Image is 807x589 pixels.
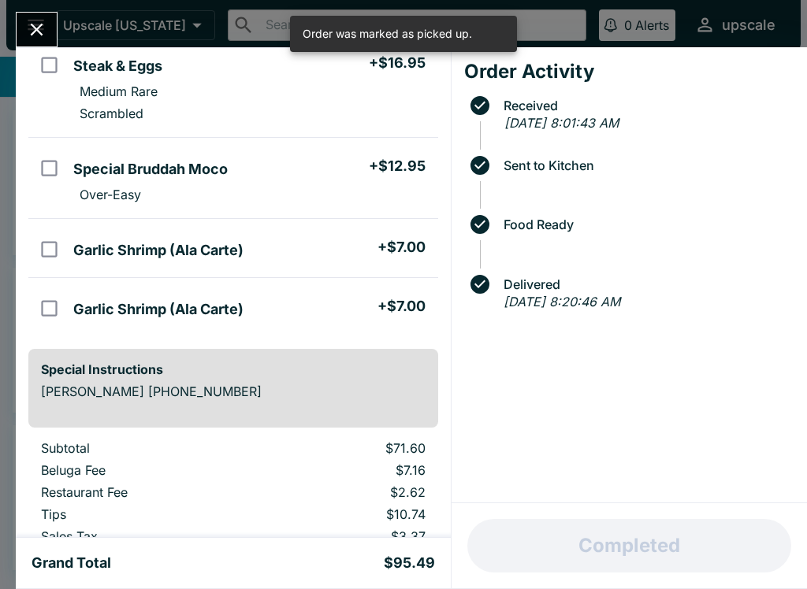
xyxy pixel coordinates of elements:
p: Sales Tax [41,528,250,544]
h5: + $12.95 [369,157,426,176]
span: Food Ready [496,217,794,232]
h5: Special Bruddah Moco [73,160,228,179]
p: $71.60 [275,440,425,456]
span: Received [496,98,794,113]
h5: $95.49 [384,554,435,572]
h5: + $16.95 [369,54,426,72]
h5: Grand Total [32,554,111,572]
h5: Garlic Shrimp (Ala Carte) [73,300,244,319]
span: Sent to Kitchen [496,158,794,172]
p: Over-Easy [80,187,141,202]
p: Beluga Fee [41,462,250,478]
p: $7.16 [275,462,425,478]
span: Delivered [496,277,794,291]
h4: Order Activity [464,60,794,83]
p: Restaurant Fee [41,484,250,500]
p: $2.62 [275,484,425,500]
em: [DATE] 8:01:43 AM [504,115,619,131]
h5: + $7.00 [377,297,426,316]
p: Medium Rare [80,83,158,99]
h6: Special Instructions [41,361,426,377]
p: $10.74 [275,506,425,522]
h5: Garlic Shrimp (Ala Carte) [73,241,244,260]
button: Close [17,13,57,46]
div: Order was marked as picked up. [303,20,472,47]
p: Scrambled [80,106,143,121]
h5: Steak & Eggs [73,57,162,76]
h5: + $7.00 [377,238,426,257]
em: [DATE] 8:20:46 AM [504,294,620,309]
p: Subtotal [41,440,250,456]
p: $3.37 [275,528,425,544]
p: Tips [41,506,250,522]
p: [PERSON_NAME] [PHONE_NUMBER] [41,383,426,399]
table: orders table [28,440,438,550]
